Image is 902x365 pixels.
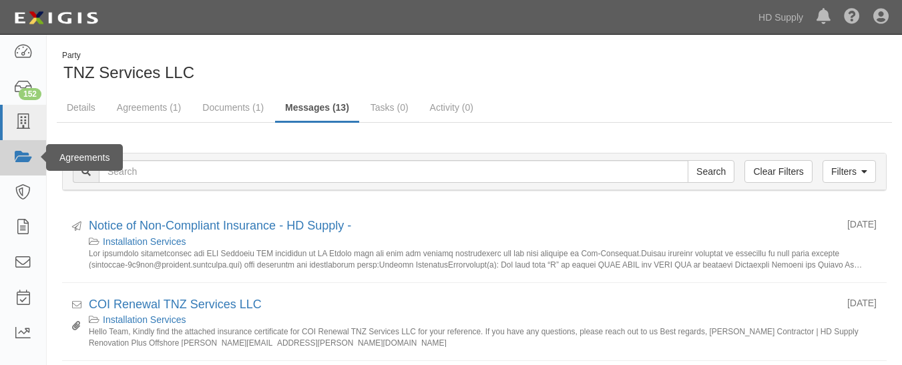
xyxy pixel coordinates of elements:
div: Agreements [46,144,123,171]
div: 152 [19,88,41,100]
a: Details [57,94,105,121]
a: Clear Filters [744,160,812,183]
img: logo-5460c22ac91f19d4615b14bd174203de0afe785f0fc80cf4dbbc73dc1793850b.png [10,6,102,30]
input: Search [99,160,688,183]
div: Installation Services [89,235,877,248]
a: Notice of Non-Compliant Insurance - HD Supply - [89,219,351,232]
input: Search [688,160,734,183]
a: Installation Services [103,314,186,325]
div: Installation Services [89,313,877,326]
small: Hello Team, Kindly find the attached insurance certificate for COI Renewal TNZ Services LLC for y... [89,326,877,347]
a: Documents (1) [192,94,274,121]
div: TNZ Services LLC [57,50,465,84]
a: Messages (13) [275,94,359,123]
i: Sent [72,222,81,232]
a: Activity (0) [420,94,483,121]
a: Filters [823,160,876,183]
span: TNZ Services LLC [63,63,194,81]
div: Notice of Non-Compliant Insurance - HD Supply - [89,218,837,235]
a: Tasks (0) [361,94,419,121]
div: [DATE] [847,218,877,231]
i: Received [72,301,81,310]
i: Help Center - Complianz [844,9,860,25]
small: Lor ipsumdolo sitametconsec adi ELI Seddoeiu TEM incididun ut LA Etdolo magn ali enim adm veniamq... [89,248,877,269]
a: COI Renewal TNZ Services LLC [89,298,262,311]
div: [DATE] [847,296,877,310]
a: HD Supply [752,4,810,31]
a: Agreements (1) [107,94,191,121]
a: Installation Services [103,236,186,247]
div: COI Renewal TNZ Services LLC [89,296,837,314]
div: Party [62,50,194,61]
